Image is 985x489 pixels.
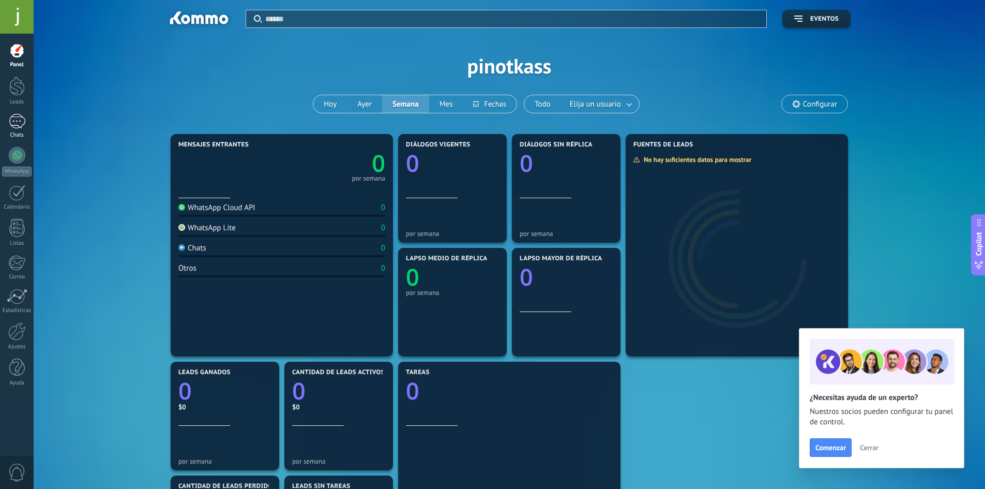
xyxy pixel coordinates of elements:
[803,100,837,109] span: Configurar
[810,393,953,403] h2: ¿Necesitas ayuda de un experto?
[810,438,852,457] button: Comenzar
[2,167,32,176] div: WhatsApp
[352,176,385,181] div: por semana
[2,344,32,350] div: Ajustes
[406,261,419,293] text: 0
[524,95,561,113] button: Todo
[381,243,385,253] div: 0
[782,10,851,28] button: Eventos
[178,369,231,376] span: Leads ganados
[372,147,385,179] text: 0
[178,263,196,273] div: Otros
[520,255,602,262] span: Lapso mayor de réplica
[406,289,499,297] div: por semana
[178,224,185,231] img: WhatsApp Lite
[815,444,846,451] span: Comenzar
[292,403,385,411] div: $0
[178,375,192,407] text: 0
[2,204,32,211] div: Calendario
[292,457,385,465] div: por semana
[463,95,516,113] button: Fechas
[406,255,488,262] span: Lapso medio de réplica
[568,97,623,111] span: Elija un usuario
[2,62,32,68] div: Panel
[381,263,385,273] div: 0
[178,204,185,211] img: WhatsApp Cloud API
[178,203,255,213] div: WhatsApp Cloud API
[974,232,984,256] span: Copilot
[292,369,385,376] span: Cantidad de leads activos
[178,457,271,465] div: por semana
[347,95,382,113] button: Ayer
[2,380,32,387] div: Ayuda
[292,375,306,407] text: 0
[313,95,347,113] button: Hoy
[520,261,533,293] text: 0
[855,440,883,455] button: Cerrar
[406,375,613,407] a: 0
[292,375,385,407] a: 0
[2,132,32,139] div: Chats
[810,407,953,427] span: Nuestros socios pueden configurar tu panel de control.
[406,230,499,238] div: por semana
[178,141,249,149] span: Mensajes entrantes
[2,240,32,247] div: Listas
[810,16,839,23] span: Eventos
[406,375,419,407] text: 0
[381,203,385,213] div: 0
[178,223,236,233] div: WhatsApp Lite
[633,155,759,164] div: No hay suficientes datos para mostrar
[520,147,533,179] text: 0
[406,141,471,149] span: Diálogos vigentes
[520,141,593,149] span: Diálogos sin réplica
[429,95,463,113] button: Mes
[2,307,32,314] div: Estadísticas
[633,141,693,149] span: Fuentes de leads
[282,147,385,179] a: 0
[2,99,32,106] div: Leads
[860,444,878,451] span: Cerrar
[406,147,419,179] text: 0
[178,244,185,251] img: Chats
[382,95,429,113] button: Semana
[381,223,385,233] div: 0
[520,230,613,238] div: por semana
[406,369,430,376] span: Tareas
[561,95,639,113] button: Elija un usuario
[178,403,271,411] div: $0
[178,375,271,407] a: 0
[178,243,206,253] div: Chats
[2,274,32,280] div: Correo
